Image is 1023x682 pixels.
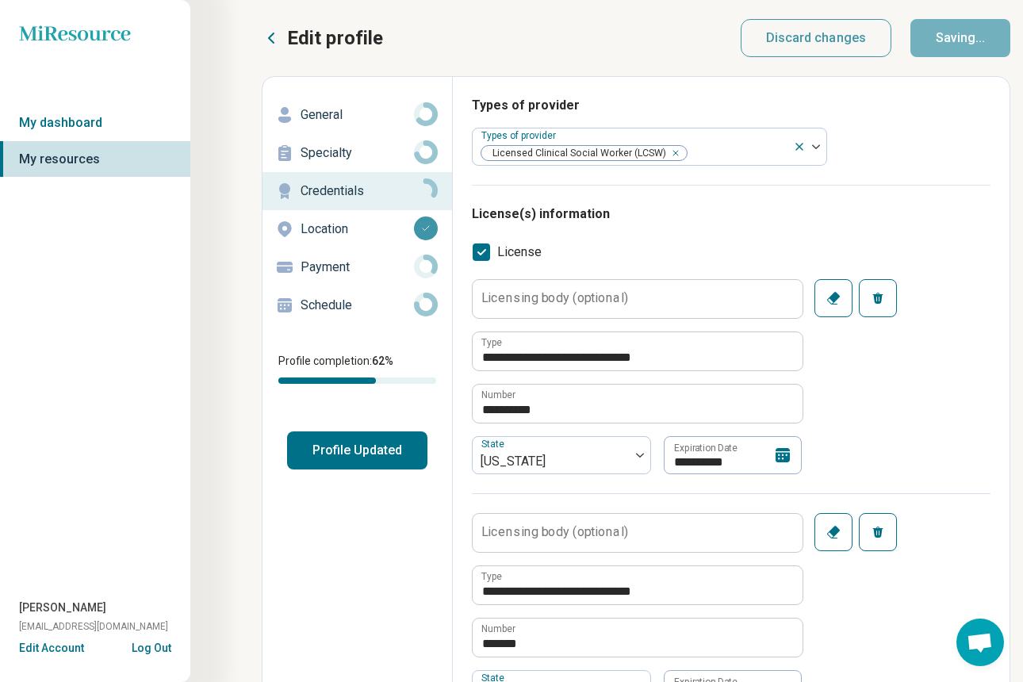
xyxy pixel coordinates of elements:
button: Edit Account [19,640,84,657]
button: Discard changes [741,19,892,57]
label: Licensing body (optional) [481,292,628,305]
span: Licensed Clinical Social Worker (LCSW) [481,146,671,161]
span: [PERSON_NAME] [19,600,106,616]
a: General [262,96,452,134]
p: Schedule [301,296,414,315]
a: Schedule [262,286,452,324]
span: License [497,243,542,262]
p: Edit profile [287,25,383,51]
p: Payment [301,258,414,277]
label: State [481,439,508,450]
div: Open chat [956,619,1004,666]
div: Profile completion [278,377,436,384]
a: Specialty [262,134,452,172]
button: Saving... [910,19,1010,57]
input: credential.licenses.0.name [473,332,803,370]
label: Number [481,390,515,400]
label: Licensing body (optional) [481,526,628,538]
label: Types of provider [481,130,559,141]
p: Location [301,220,414,239]
button: Log Out [132,640,171,653]
label: Number [481,624,515,634]
input: credential.licenses.1.name [473,566,803,604]
p: Specialty [301,144,414,163]
h3: License(s) information [472,205,990,224]
a: Location [262,210,452,248]
p: Credentials [301,182,414,201]
a: Credentials [262,172,452,210]
label: Type [481,572,502,581]
a: Payment [262,248,452,286]
p: General [301,105,414,125]
div: Profile completion: [262,343,452,393]
label: Type [481,338,502,347]
span: 62 % [372,354,393,367]
h3: Types of provider [472,96,990,115]
button: Edit profile [262,25,383,51]
span: [EMAIL_ADDRESS][DOMAIN_NAME] [19,619,168,634]
button: Profile Updated [287,431,427,469]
